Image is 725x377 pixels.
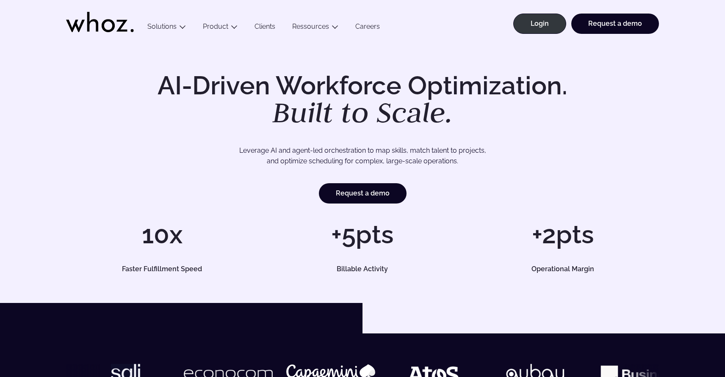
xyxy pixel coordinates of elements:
[203,22,228,30] a: Product
[246,22,284,34] a: Clients
[272,94,453,131] em: Built to Scale.
[292,22,329,30] a: Ressources
[319,183,407,204] a: Request a demo
[571,14,659,34] a: Request a demo
[139,22,194,34] button: Solutions
[96,145,629,167] p: Leverage AI and agent-led orchestration to map skills, match talent to projects, and optimize sch...
[146,73,579,127] h1: AI-Driven Workforce Optimization.
[66,222,258,247] h1: 10x
[284,22,347,34] button: Ressources
[476,266,649,272] h5: Operational Margin
[513,14,566,34] a: Login
[266,222,458,247] h1: +5pts
[347,22,388,34] a: Careers
[194,22,246,34] button: Product
[467,222,659,247] h1: +2pts
[276,266,449,272] h5: Billable Activity
[76,266,249,272] h5: Faster Fulfillment Speed
[669,321,713,365] iframe: Chatbot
